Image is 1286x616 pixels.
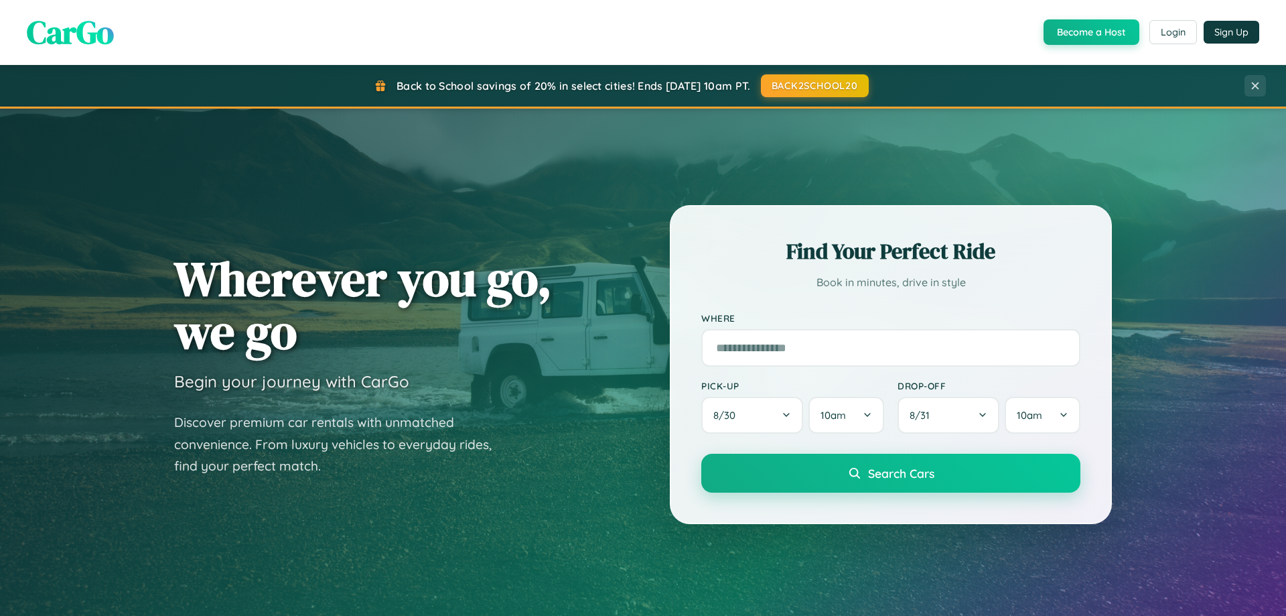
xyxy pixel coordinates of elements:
p: Book in minutes, drive in style [701,273,1080,292]
button: 8/31 [898,397,999,434]
button: Become a Host [1044,19,1139,45]
h2: Find Your Perfect Ride [701,237,1080,266]
label: Where [701,312,1080,324]
button: Sign Up [1204,21,1259,44]
span: 8 / 31 [910,409,936,422]
label: Pick-up [701,380,884,391]
span: Back to School savings of 20% in select cities! Ends [DATE] 10am PT. [397,79,750,93]
span: CarGo [27,10,114,54]
span: 10am [1017,409,1042,422]
span: 10am [820,409,846,422]
button: BACK2SCHOOL20 [761,74,869,97]
button: Login [1149,20,1197,44]
button: 8/30 [701,397,803,434]
button: Search Cars [701,454,1080,493]
span: Search Cars [868,466,934,481]
span: 8 / 30 [713,409,742,422]
p: Discover premium car rentals with unmatched convenience. From luxury vehicles to everyday rides, ... [174,412,509,477]
button: 10am [1005,397,1080,434]
button: 10am [808,397,884,434]
h1: Wherever you go, we go [174,252,552,358]
label: Drop-off [898,380,1080,391]
h3: Begin your journey with CarGo [174,371,409,391]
